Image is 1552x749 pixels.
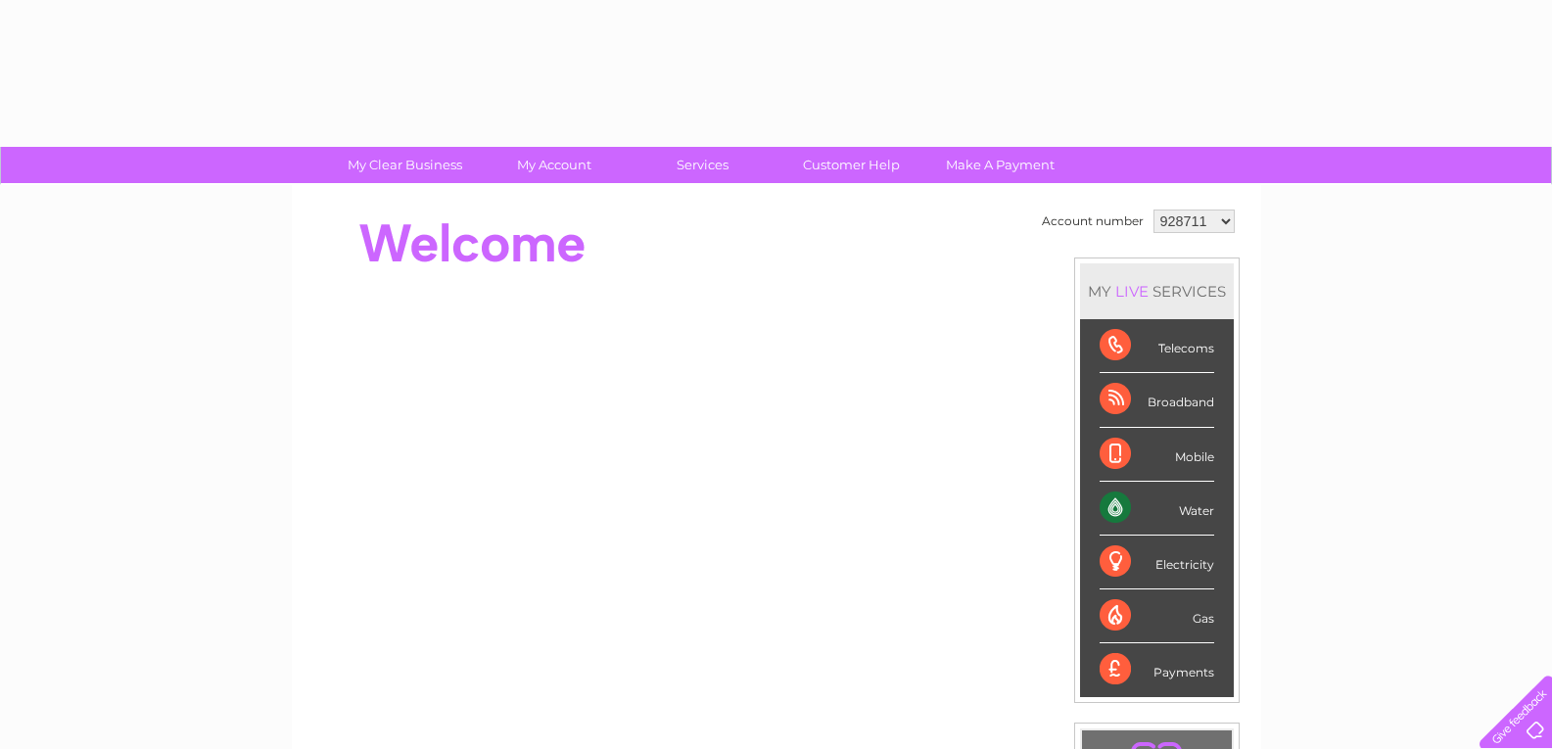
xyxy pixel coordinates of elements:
div: Telecoms [1100,319,1214,373]
td: Account number [1037,205,1149,238]
a: Services [622,147,783,183]
a: My Clear Business [324,147,486,183]
div: Payments [1100,643,1214,696]
div: Broadband [1100,373,1214,427]
div: LIVE [1111,282,1152,301]
div: Gas [1100,589,1214,643]
div: Electricity [1100,536,1214,589]
div: MY SERVICES [1080,263,1234,319]
div: Water [1100,482,1214,536]
a: My Account [473,147,635,183]
div: Mobile [1100,428,1214,482]
a: Make A Payment [919,147,1081,183]
a: Customer Help [771,147,932,183]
